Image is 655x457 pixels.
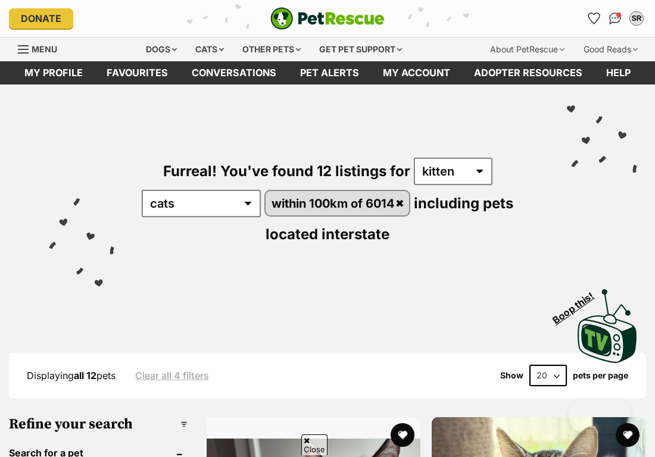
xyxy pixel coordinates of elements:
[482,37,573,61] div: About PetRescue
[568,397,631,433] iframe: Help Scout Beacon - Open
[288,61,371,84] a: Pet alerts
[95,61,180,84] a: Favourites
[500,371,523,380] span: Show
[594,61,642,84] a: Help
[138,37,185,61] div: Dogs
[609,12,622,24] img: chat-41dd97257d64d25036548639549fe6c8038ab92f7586957e7f3b1b290dea8141.svg
[584,9,646,28] ul: Account quick links
[391,423,414,447] button: favourite
[301,434,327,455] span: Close
[187,37,232,61] div: Cats
[631,12,642,24] div: SR
[578,289,637,363] img: PetRescue TV logo
[371,61,462,84] a: My account
[9,8,73,29] a: Donate
[270,7,385,30] a: PetRescue
[573,371,628,380] label: pets per page
[462,61,594,84] a: Adopter resources
[163,162,410,180] span: Furreal! You've found 12 listings for
[266,191,409,215] a: within 100km of 6014
[627,9,646,28] button: My account
[27,370,116,381] span: Displaying pets
[13,61,95,84] a: My profile
[18,37,65,59] a: Menu
[234,37,309,61] div: Other pets
[9,416,188,433] h3: Refine your search
[180,61,288,84] a: conversations
[575,37,646,61] div: Good Reads
[32,44,57,54] span: Menu
[578,278,637,365] a: Boop this!
[606,9,625,28] a: Conversations
[74,370,96,381] strong: all 12
[266,195,513,243] span: including pets located interstate
[551,283,606,325] span: Boop this!
[311,37,410,61] div: Get pet support
[584,9,603,28] a: Favourites
[615,423,639,447] button: favourite
[135,370,209,381] a: Clear all 4 filters
[270,7,385,30] img: logo-e224e6f780fb5917bec1dbf3a21bbac754714ae5b6737aabdf751b685950b380.svg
